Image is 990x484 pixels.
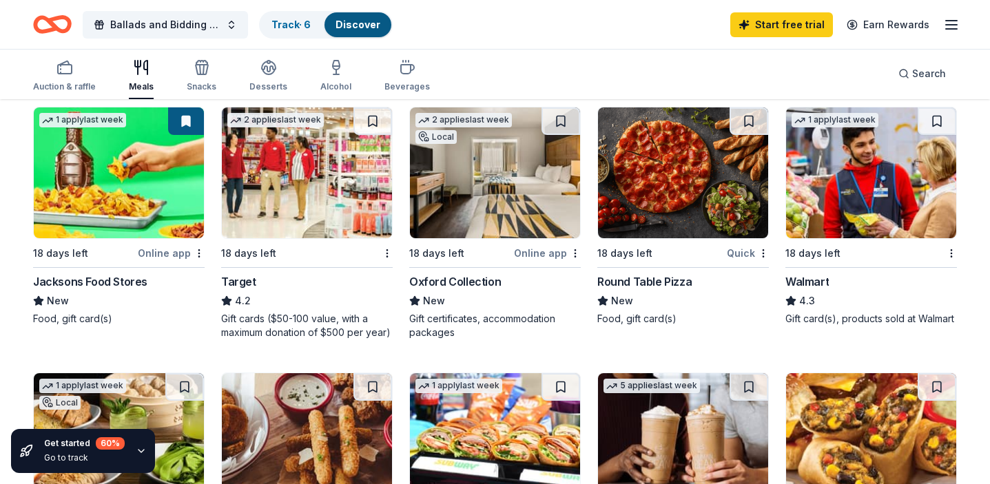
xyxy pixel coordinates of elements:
[33,81,96,92] div: Auction & raffle
[598,107,768,238] img: Image for Round Table Pizza
[33,54,96,99] button: Auction & raffle
[604,379,700,393] div: 5 applies last week
[221,107,393,339] a: Image for Target2 applieslast week18 days leftTarget4.2Gift cards ($50-100 value, with a maximum ...
[96,437,125,450] div: 60 %
[33,273,147,290] div: Jacksons Food Stores
[320,54,351,99] button: Alcohol
[838,12,938,37] a: Earn Rewards
[259,11,393,39] button: Track· 6Discover
[187,54,216,99] button: Snacks
[792,113,878,127] div: 1 apply last week
[597,245,652,262] div: 18 days left
[34,107,204,238] img: Image for Jacksons Food Stores
[44,437,125,450] div: Get started
[222,107,392,238] img: Image for Target
[785,312,957,326] div: Gift card(s), products sold at Walmart
[33,245,88,262] div: 18 days left
[514,244,581,262] div: Online app
[271,19,311,30] a: Track· 6
[786,107,956,238] img: Image for Walmart
[83,11,248,39] button: Ballads and Bidding Auction
[887,60,957,87] button: Search
[221,273,256,290] div: Target
[39,396,81,410] div: Local
[39,379,126,393] div: 1 apply last week
[249,54,287,99] button: Desserts
[409,273,501,290] div: Oxford Collection
[47,293,69,309] span: New
[384,81,430,92] div: Beverages
[597,107,769,326] a: Image for Round Table Pizza18 days leftQuickRound Table PizzaNewFood, gift card(s)
[409,312,581,339] div: Gift certificates, accommodation packages
[138,244,205,262] div: Online app
[423,293,445,309] span: New
[912,65,946,82] span: Search
[227,113,324,127] div: 2 applies last week
[597,273,692,290] div: Round Table Pizza
[33,8,72,41] a: Home
[33,107,205,326] a: Image for Jacksons Food Stores1 applylast week18 days leftOnline appJacksons Food StoresNewFood, ...
[611,293,633,309] span: New
[727,244,769,262] div: Quick
[129,54,154,99] button: Meals
[410,107,580,238] img: Image for Oxford Collection
[44,452,125,463] div: Go to track
[785,107,957,326] a: Image for Walmart1 applylast week18 days leftWalmart4.3Gift card(s), products sold at Walmart
[221,245,276,262] div: 18 days left
[129,81,154,92] div: Meals
[110,17,220,33] span: Ballads and Bidding Auction
[187,81,216,92] div: Snacks
[39,113,126,127] div: 1 apply last week
[799,293,815,309] span: 4.3
[409,245,464,262] div: 18 days left
[415,379,502,393] div: 1 apply last week
[785,245,841,262] div: 18 days left
[384,54,430,99] button: Beverages
[785,273,829,290] div: Walmart
[409,107,581,339] a: Image for Oxford Collection2 applieslast weekLocal18 days leftOnline appOxford CollectionNewGift ...
[415,113,512,127] div: 2 applies last week
[336,19,380,30] a: Discover
[415,130,457,144] div: Local
[235,293,251,309] span: 4.2
[33,312,205,326] div: Food, gift card(s)
[320,81,351,92] div: Alcohol
[221,312,393,339] div: Gift cards ($50-100 value, with a maximum donation of $500 per year)
[730,12,833,37] a: Start free trial
[249,81,287,92] div: Desserts
[597,312,769,326] div: Food, gift card(s)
